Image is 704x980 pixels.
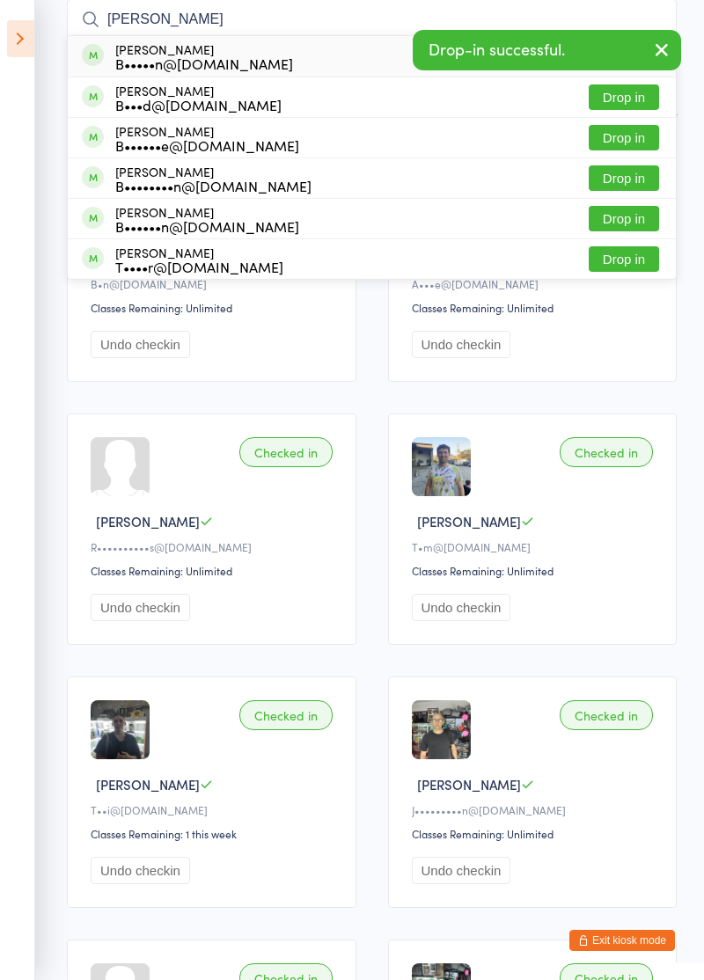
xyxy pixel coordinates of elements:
[91,300,338,315] div: Classes Remaining: Unlimited
[91,594,190,621] button: Undo checkin
[412,826,659,841] div: Classes Remaining: Unlimited
[412,539,659,554] div: T•m@[DOMAIN_NAME]
[115,219,299,233] div: B••••••n@[DOMAIN_NAME]
[412,563,659,578] div: Classes Remaining: Unlimited
[560,437,653,467] div: Checked in
[560,700,653,730] div: Checked in
[91,700,150,759] img: image1710404891.png
[417,775,521,794] span: [PERSON_NAME]
[413,30,681,70] div: Drop-in successful.
[569,930,675,951] button: Exit kiosk mode
[91,539,338,554] div: R••••••••••s@[DOMAIN_NAME]
[412,437,471,496] img: image1698216663.png
[115,260,283,274] div: T••••r@[DOMAIN_NAME]
[115,138,299,152] div: B••••••e@[DOMAIN_NAME]
[91,276,338,291] div: B•n@[DOMAIN_NAME]
[91,826,338,841] div: Classes Remaining: 1 this week
[91,802,338,817] div: T••i@[DOMAIN_NAME]
[115,124,299,152] div: [PERSON_NAME]
[96,512,200,530] span: [PERSON_NAME]
[412,331,511,358] button: Undo checkin
[412,594,511,621] button: Undo checkin
[239,437,333,467] div: Checked in
[115,56,293,70] div: B•••••n@[DOMAIN_NAME]
[91,331,190,358] button: Undo checkin
[589,125,659,150] button: Drop in
[115,179,312,193] div: B••••••••n@[DOMAIN_NAME]
[96,775,200,794] span: [PERSON_NAME]
[589,84,659,110] button: Drop in
[91,563,338,578] div: Classes Remaining: Unlimited
[412,276,659,291] div: A•••e@[DOMAIN_NAME]
[417,512,521,530] span: [PERSON_NAME]
[115,98,282,112] div: B•••d@[DOMAIN_NAME]
[115,245,283,274] div: [PERSON_NAME]
[589,165,659,191] button: Drop in
[239,700,333,730] div: Checked in
[412,857,511,884] button: Undo checkin
[412,300,659,315] div: Classes Remaining: Unlimited
[91,857,190,884] button: Undo checkin
[115,165,312,193] div: [PERSON_NAME]
[115,42,293,70] div: [PERSON_NAME]
[115,205,299,233] div: [PERSON_NAME]
[589,246,659,272] button: Drop in
[412,802,659,817] div: J•••••••••n@[DOMAIN_NAME]
[412,700,471,759] img: image1720600747.png
[589,206,659,231] button: Drop in
[115,84,282,112] div: [PERSON_NAME]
